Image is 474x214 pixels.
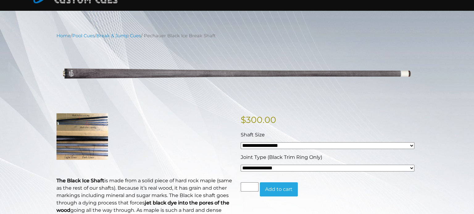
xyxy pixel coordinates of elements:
[56,44,418,104] img: pechauer-black-ice-break-shaft-lightened.png
[241,154,322,160] span: Joint Type (Black Trim Ring Only)
[241,182,259,192] input: Product quantity
[56,200,229,213] b: jet black dye into the pores of the wood
[241,132,265,138] span: Shaft Size
[96,33,141,38] a: Break & Jump Cues
[260,182,298,196] button: Add to cart
[56,32,418,39] nav: Breadcrumb
[56,33,71,38] a: Home
[72,33,95,38] a: Pool Cues
[241,115,276,125] bdi: 300.00
[241,115,246,125] span: $
[56,178,104,184] strong: The Black Ice Shaft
